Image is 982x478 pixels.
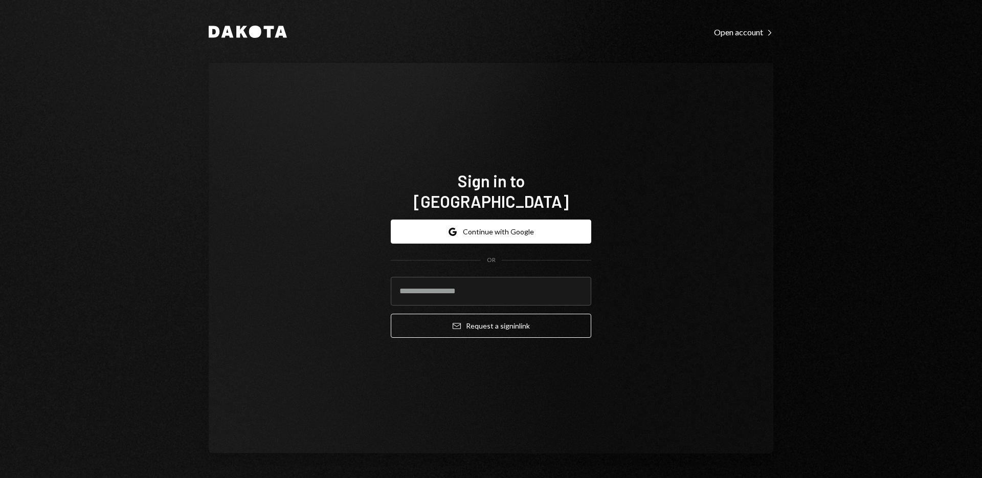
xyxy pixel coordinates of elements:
div: OR [487,256,496,265]
button: Continue with Google [391,220,591,244]
a: Open account [714,26,773,37]
button: Request a signinlink [391,314,591,338]
h1: Sign in to [GEOGRAPHIC_DATA] [391,170,591,211]
div: Open account [714,27,773,37]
